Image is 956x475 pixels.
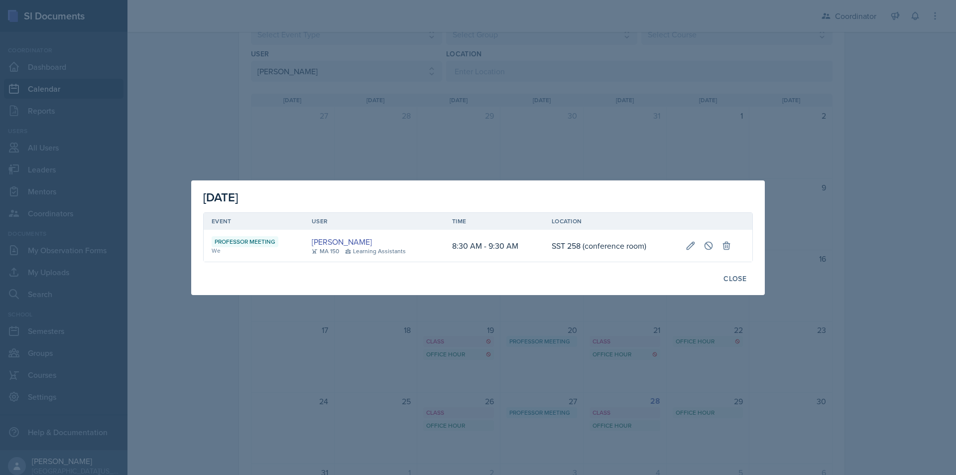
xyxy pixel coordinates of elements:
[544,213,678,230] th: Location
[345,247,406,256] div: Learning Assistants
[723,275,746,283] div: Close
[544,230,678,262] td: SST 258 (conference room)
[312,247,339,256] div: MA 150
[204,213,304,230] th: Event
[717,270,753,287] button: Close
[444,230,544,262] td: 8:30 AM - 9:30 AM
[203,188,753,206] div: [DATE]
[212,236,278,247] div: Professor Meeting
[312,236,372,248] a: [PERSON_NAME]
[304,213,444,230] th: User
[212,246,296,255] div: We
[444,213,544,230] th: Time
